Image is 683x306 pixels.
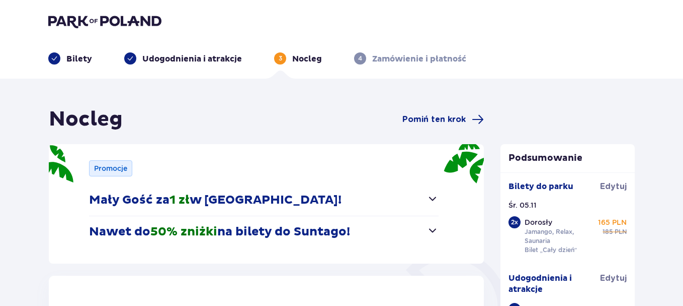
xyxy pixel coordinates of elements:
[274,52,322,65] div: 3Nocleg
[600,181,627,192] span: Edytuj
[600,273,627,284] span: Edytuj
[508,200,537,210] p: Śr. 05.11
[142,53,242,65] p: Udogodnienia i atrakcje
[89,185,439,216] button: Mały Gość za1 złw [GEOGRAPHIC_DATA]!
[89,193,341,208] p: Mały Gość za w [GEOGRAPHIC_DATA]!
[66,53,92,65] p: Bilety
[89,224,350,239] p: Nawet do na bilety do Suntago!
[525,217,552,227] p: Dorosły
[615,227,627,236] span: PLN
[48,52,92,65] div: Bilety
[402,114,466,125] span: Pomiń ten krok
[508,216,521,228] div: 2 x
[354,52,466,65] div: 4Zamówienie i płatność
[292,53,322,65] p: Nocleg
[500,152,635,164] p: Podsumowanie
[124,52,242,65] div: Udogodnienia i atrakcje
[402,113,484,126] a: Pomiń ten krok
[598,217,627,227] p: 165 PLN
[603,227,613,236] span: 185
[525,246,577,255] p: Bilet „Cały dzień”
[525,227,594,246] p: Jamango, Relax, Saunaria
[94,163,127,173] p: Promocje
[508,273,601,295] p: Udogodnienia i atrakcje
[279,54,282,63] p: 3
[372,53,466,65] p: Zamówienie i płatność
[89,216,439,248] button: Nawet do50% zniżkina bilety do Suntago!
[508,181,573,192] p: Bilety do parku
[48,14,161,28] img: Park of Poland logo
[150,224,217,239] span: 50% zniżki
[49,107,123,132] h1: Nocleg
[169,193,190,208] span: 1 zł
[358,54,362,63] p: 4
